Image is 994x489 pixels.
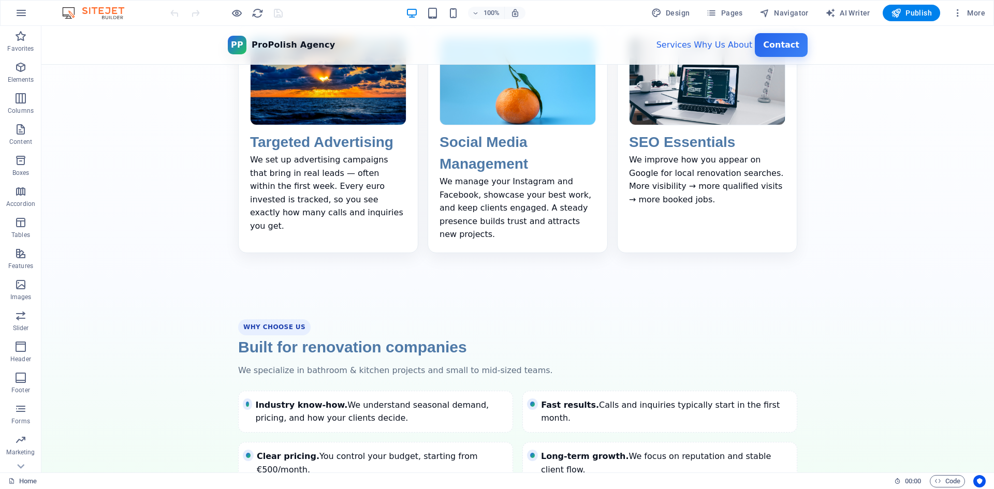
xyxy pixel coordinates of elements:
[10,293,32,301] p: Images
[398,106,554,149] h3: Social Media Management
[615,14,650,24] a: Services
[510,8,520,18] i: On resize automatically adjust zoom level to fit chosen device.
[209,106,365,127] h3: Targeted Advertising
[399,12,554,99] img: Social media on phone
[215,424,464,450] div: You control your budget, starting from €500/month.
[197,293,269,309] span: Why Choose Us
[8,262,33,270] p: Features
[6,200,35,208] p: Accordion
[686,14,711,24] a: About
[588,106,744,127] h3: SEO Essentials
[759,8,809,18] span: Navigator
[500,425,588,435] b: Long‑term growth.
[500,373,748,399] div: Calls and inquiries typically start in the first month.
[251,7,264,19] button: reload
[9,138,32,146] p: Content
[588,12,743,99] img: Search engine results
[6,448,35,456] p: Marketing
[252,7,264,19] i: Reload page
[588,127,744,180] p: We improve how you appear on Google for local renovation searches. More visibility → more qualifi...
[8,76,34,84] p: Elements
[948,5,989,21] button: More
[398,149,554,215] p: We manage your Instagram and Facebook, showcase your best work, and keep clients engaged. A stead...
[11,417,30,425] p: Forms
[500,424,748,450] div: We focus on reputation and stable client flow.
[189,12,202,26] span: PP
[210,12,294,26] span: ProPolish Agency
[11,386,30,394] p: Footer
[615,7,766,31] nav: Primary navigation
[12,169,30,177] p: Boxes
[651,8,690,18] span: Design
[197,309,756,333] h2: Built for renovation companies
[883,5,940,21] button: Publish
[973,475,986,487] button: Usercentrics
[214,373,464,399] div: We understand seasonal demand, pricing, and how your clients decide.
[647,5,694,21] div: Design (Ctrl+Alt+Y)
[706,8,742,18] span: Pages
[912,477,914,485] span: :
[894,475,922,487] h6: Session time
[825,8,870,18] span: AI Writer
[468,7,505,19] button: 100%
[821,5,874,21] button: AI Writer
[934,475,960,487] span: Code
[215,425,278,435] b: Clear pricing.
[230,7,243,19] button: Click here to leave preview mode and continue editing
[652,14,684,24] a: Why Us
[702,5,747,21] button: Pages
[905,475,921,487] span: 00 00
[13,324,29,332] p: Slider
[891,8,932,18] span: Publish
[953,8,985,18] span: More
[60,7,137,19] img: Editor Logo
[8,107,34,115] p: Columns
[209,127,365,207] p: We set up advertising campaigns that bring in real leads — often within the first week. Every eur...
[647,5,694,21] button: Design
[10,355,31,363] p: Header
[500,374,558,384] b: Fast results.
[11,231,30,239] p: Tables
[930,475,965,487] button: Code
[7,45,34,53] p: Favorites
[713,7,766,31] a: Contact
[209,12,364,99] img: Advertising dashboard
[484,7,500,19] h6: 100%
[755,5,813,21] button: Navigator
[214,374,306,384] b: Industry know‑how.
[8,475,37,487] a: Click to cancel selection. Double-click to open Pages
[197,338,756,351] p: We specialize in bathroom & kitchen projects and small to mid‑sized teams.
